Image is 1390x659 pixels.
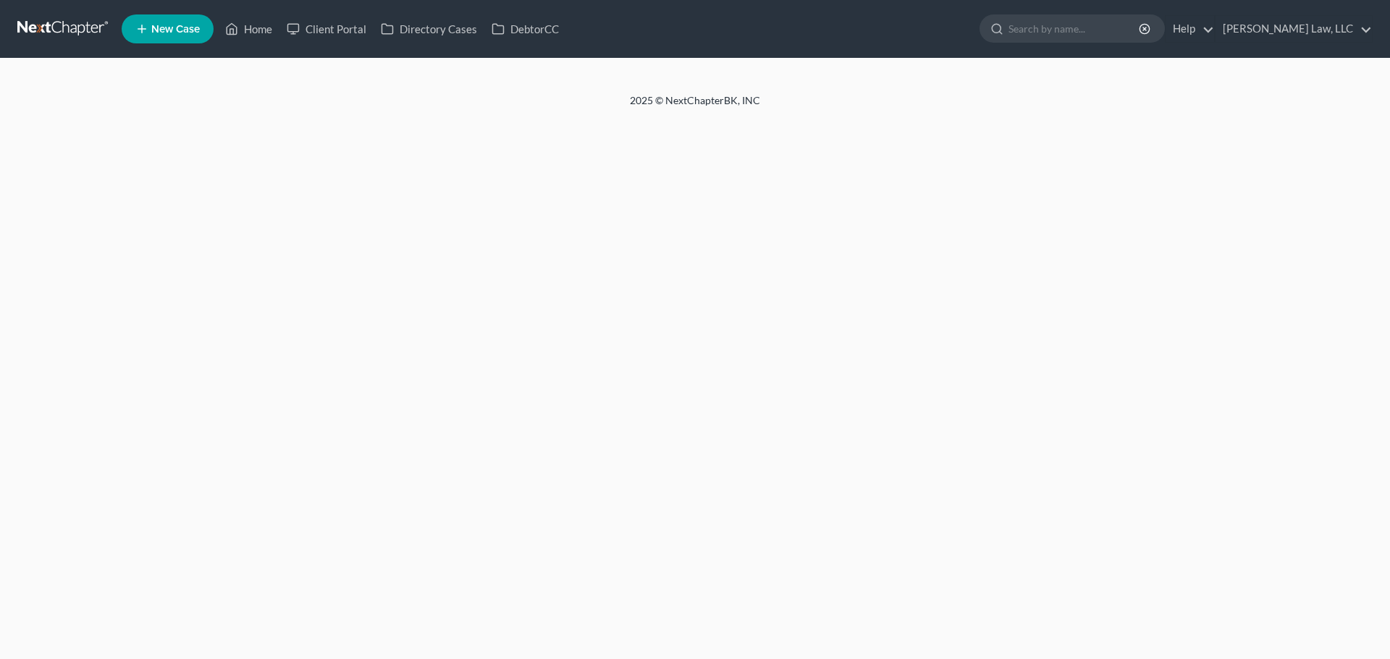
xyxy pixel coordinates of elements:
input: Search by name... [1008,15,1141,42]
a: Help [1166,16,1214,42]
a: [PERSON_NAME] Law, LLC [1216,16,1372,42]
a: Directory Cases [374,16,484,42]
div: 2025 © NextChapterBK, INC [282,93,1108,119]
a: Client Portal [279,16,374,42]
span: New Case [151,24,200,35]
a: DebtorCC [484,16,566,42]
a: Home [218,16,279,42]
